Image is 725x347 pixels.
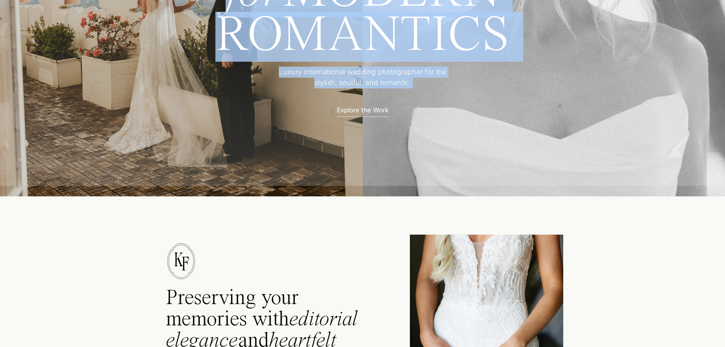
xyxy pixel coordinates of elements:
[175,254,196,273] a: F
[268,67,458,89] p: Luxury International wedding photographer for the stylish, soulful, and romantic.
[168,250,189,269] a: K
[330,106,396,114] a: Explore the Work
[188,14,538,56] h1: ROMANTICS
